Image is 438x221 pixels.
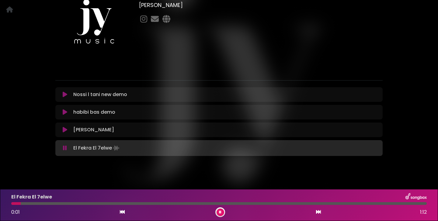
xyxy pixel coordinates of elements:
[73,91,127,98] p: Nossi l tani new demo
[73,109,115,116] p: habibi bas demo
[139,2,383,9] h3: [PERSON_NAME]
[112,144,120,152] img: waveform4.gif
[73,144,120,152] p: El Fekra El 7elwe
[73,126,114,133] p: [PERSON_NAME]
